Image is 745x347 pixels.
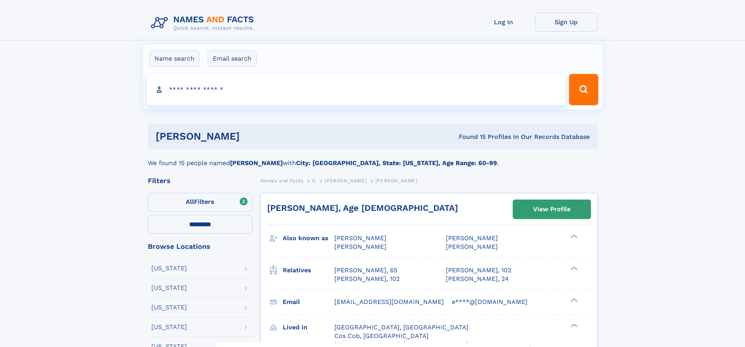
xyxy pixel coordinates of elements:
[283,295,334,309] h3: Email
[147,74,566,105] input: search input
[472,13,535,32] a: Log In
[312,178,316,183] span: G
[349,133,590,141] div: Found 15 Profiles In Our Records Database
[569,74,598,105] button: Search Button
[148,149,598,168] div: We found 15 people named with .
[283,232,334,245] h3: Also known as
[283,264,334,277] h3: Relatives
[334,266,397,275] a: [PERSON_NAME], 65
[148,243,253,250] div: Browse Locations
[208,50,257,67] label: Email search
[535,13,598,32] a: Sign Up
[325,178,366,183] span: [PERSON_NAME]
[334,275,400,283] a: [PERSON_NAME], 102
[334,234,386,242] span: [PERSON_NAME]
[533,200,571,218] div: View Profile
[148,13,260,34] img: Logo Names and Facts
[151,324,187,330] div: [US_STATE]
[375,178,417,183] span: [PERSON_NAME]
[296,159,497,167] b: City: [GEOGRAPHIC_DATA], State: [US_STATE], Age Range: 60-99
[334,298,444,306] span: [EMAIL_ADDRESS][DOMAIN_NAME]
[148,193,253,212] label: Filters
[334,332,429,340] span: Cos Cob, [GEOGRAPHIC_DATA]
[446,234,498,242] span: [PERSON_NAME]
[230,159,283,167] b: [PERSON_NAME]
[151,285,187,291] div: [US_STATE]
[312,176,316,185] a: G
[569,323,578,328] div: ❯
[148,177,253,184] div: Filters
[260,176,303,185] a: Names and Facts
[513,200,591,219] a: View Profile
[186,198,194,205] span: All
[334,243,386,250] span: [PERSON_NAME]
[151,304,187,311] div: [US_STATE]
[283,321,334,334] h3: Lived in
[569,266,578,271] div: ❯
[569,297,578,302] div: ❯
[446,266,511,275] a: [PERSON_NAME], 102
[325,176,366,185] a: [PERSON_NAME]
[149,50,199,67] label: Name search
[569,234,578,239] div: ❯
[446,243,498,250] span: [PERSON_NAME]
[156,131,349,141] h1: [PERSON_NAME]
[334,324,469,331] span: [GEOGRAPHIC_DATA], [GEOGRAPHIC_DATA]
[446,275,509,283] a: [PERSON_NAME], 24
[151,265,187,271] div: [US_STATE]
[267,203,458,213] a: [PERSON_NAME], Age [DEMOGRAPHIC_DATA]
